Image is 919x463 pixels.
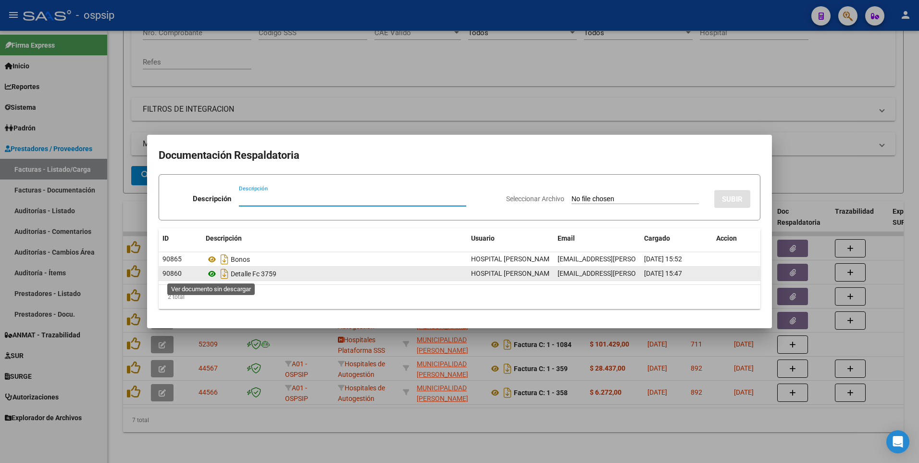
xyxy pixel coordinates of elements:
i: Descargar documento [218,252,231,267]
span: HOSPITAL [PERSON_NAME] - [471,270,559,277]
span: Email [558,234,575,242]
datatable-header-cell: Descripción [202,228,467,249]
datatable-header-cell: Usuario [467,228,554,249]
span: Usuario [471,234,495,242]
div: 2 total [159,285,760,309]
span: HOSPITAL [PERSON_NAME] - [471,255,559,263]
span: [DATE] 15:52 [644,255,682,263]
span: 90865 [162,255,182,263]
datatable-header-cell: Email [554,228,640,249]
p: Descripción [193,193,231,205]
datatable-header-cell: Cargado [640,228,712,249]
span: Seleccionar Archivo [506,195,564,203]
span: Cargado [644,234,670,242]
span: [EMAIL_ADDRESS][PERSON_NAME][DOMAIN_NAME] [558,270,716,277]
span: Descripción [206,234,242,242]
span: [EMAIL_ADDRESS][PERSON_NAME][DOMAIN_NAME] [558,255,716,263]
datatable-header-cell: ID [159,228,202,249]
datatable-header-cell: Accion [712,228,760,249]
span: ID [162,234,169,242]
span: SUBIR [722,195,743,204]
span: [DATE] 15:47 [644,270,682,277]
i: Descargar documento [218,266,231,282]
span: 90860 [162,270,182,277]
div: Bonos [206,252,463,267]
div: Open Intercom Messenger [886,430,909,453]
button: SUBIR [714,190,750,208]
div: Detalle Fc 3759 [206,266,463,282]
span: Accion [716,234,737,242]
h2: Documentación Respaldatoria [159,146,760,165]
